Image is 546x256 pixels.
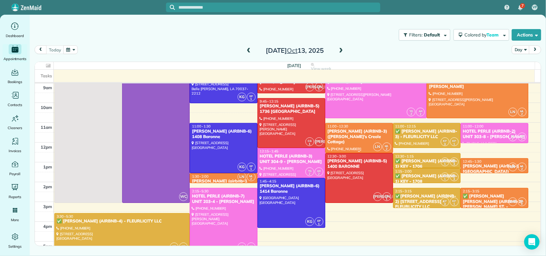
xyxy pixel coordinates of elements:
small: 1 [441,161,449,167]
span: CG [317,84,321,88]
span: Settings [8,243,22,250]
span: KG [238,163,246,171]
a: Reports [3,182,27,200]
span: [DATE] [287,63,301,68]
span: 12:15 - 1:45 [260,149,278,153]
span: KP [443,159,447,163]
span: KP [182,244,186,248]
span: 12:30 - 3:00 [328,154,346,159]
span: Cleaners [8,125,22,131]
a: Bookings [3,67,27,85]
span: 2pm [43,184,52,189]
button: next [529,45,541,54]
span: Contacts [8,102,22,108]
div: HOTEL PERLE (AIRBNB-5) UNIT 101-1 - [PERSON_NAME] [429,79,526,89]
div: [STREET_ADDRESS][PERSON_NAME] [GEOGRAPHIC_DATA] [327,153,391,167]
button: Focus search [166,5,175,10]
div: [PERSON_NAME] (AIRBNB-3) ([PERSON_NAME]'s Creole Cottage) [327,129,391,145]
span: AR [249,244,253,248]
div: ✅ [PERSON_NAME] (AIRBNB-3) - FLEURLICITY LLC [395,129,459,140]
span: 11:00 - 1:30 [192,124,210,128]
span: 12:30 - 1:15 [395,154,414,159]
a: Settings [3,232,27,250]
span: 11:00 - 12:15 [395,124,416,128]
h2: [DATE] 13, 2025 [255,47,335,54]
svg: Focus search [170,5,175,10]
span: ML [249,174,253,178]
span: ML [520,199,524,203]
span: YG [409,109,413,113]
span: CG [385,194,389,198]
span: VF [533,5,537,10]
span: KP [453,139,456,143]
a: Filters: Default [396,29,450,41]
span: YG [240,244,244,248]
a: Cleaners [3,113,27,131]
span: 7 [521,3,524,8]
small: 1 [247,166,255,172]
div: HOTEL PERLE (AIRBNB-3) UNIT 304-9 - [PERSON_NAME] [259,154,323,165]
small: 2 [518,136,526,142]
span: Dashboard [6,33,24,39]
span: AR [419,109,423,113]
small: 2 [518,201,526,207]
button: Colored byTeam [454,29,509,41]
span: KG [238,93,246,101]
small: 1 [383,196,391,202]
button: Actions [512,29,541,41]
span: LN [509,163,517,171]
small: 1 [315,221,323,227]
button: today [46,45,64,54]
div: ✅[PERSON_NAME] (AIRBNB-2) [STREET_ADDRESS] - FLEURLICITY LLC [395,194,459,210]
small: 2 [518,111,526,117]
span: [PERSON_NAME] [315,137,323,146]
span: View week [311,66,331,71]
span: [PERSON_NAME] [305,83,314,91]
small: 2 [306,171,314,177]
span: KP [443,199,447,203]
span: Reports [9,194,21,200]
small: 1 [306,141,314,147]
span: 4pm [43,224,52,229]
a: Invoices [3,136,27,154]
span: KP [172,244,176,248]
span: 3:30 - 5:30 [57,214,73,219]
small: 2 [416,111,424,117]
div: ✅ [PERSON_NAME] [PERSON_NAME] (AIRBNB-1) [PERSON_NAME] ST. - FLEURLICITY LLC [463,194,526,215]
small: 2 [407,111,415,117]
div: ✅ [PERSON_NAME] (AIRBNB-4) - FLEURLICITY LLC [56,219,188,224]
span: 11:00 - 12:00 [463,124,484,128]
span: More [11,217,19,223]
span: 5pm [43,244,52,249]
span: KP [443,139,447,143]
span: 12pm [41,144,52,150]
span: AR [317,169,321,173]
span: Payroll [9,171,21,177]
small: 1 [450,141,458,147]
span: Invoices [9,148,21,154]
a: Payroll [3,159,27,177]
div: 7 unread notifications [514,1,527,15]
span: 2:15 - 5:30 [192,189,209,193]
span: WC [179,192,188,201]
span: LN [373,143,382,151]
span: 1pm [43,164,52,169]
span: KP [443,174,447,178]
div: Open Intercom Messenger [524,234,540,250]
small: 2 [247,176,255,182]
span: Default [424,32,441,38]
span: KG [305,217,314,226]
small: 3 [441,201,449,207]
a: Dashboard [3,21,27,39]
span: ML [385,144,389,148]
span: 11am [41,125,52,130]
span: 1:30 - 2:00 [192,174,209,179]
span: Bookings [8,79,22,85]
span: YG [308,169,312,173]
span: LN [509,108,517,116]
span: ML [520,109,524,113]
span: 1:15 - 2:00 [395,169,412,174]
div: HOTEL PERLE (AIRBNB-2) UNIT 303-8 - [PERSON_NAME] [463,129,526,140]
span: CG [308,139,312,143]
span: Appointments [4,56,27,62]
